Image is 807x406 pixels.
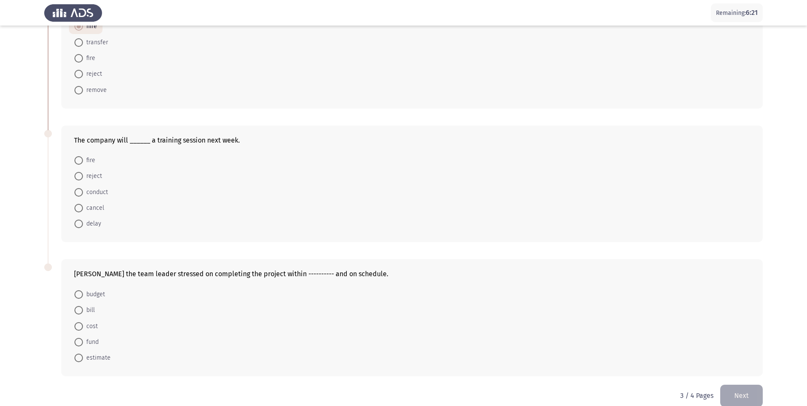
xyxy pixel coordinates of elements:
[83,85,107,95] span: remove
[83,187,108,197] span: conduct
[83,37,108,48] span: transfer
[680,392,713,400] p: 3 / 4 Pages
[716,8,758,18] p: Remaining:
[83,69,102,79] span: reject
[83,305,95,315] span: bill
[74,136,750,144] div: The company will ______ a training session next week.
[83,353,111,363] span: estimate
[83,21,97,31] span: hire
[74,270,750,278] div: [PERSON_NAME] the team leader stressed on completing the project within ---------- and on schedule.
[746,9,758,17] span: 6:21
[83,337,99,347] span: fund
[83,289,105,300] span: budget
[83,53,95,63] span: fire
[83,219,101,229] span: delay
[83,203,104,213] span: cancel
[83,171,102,181] span: reject
[83,321,98,332] span: cost
[83,155,95,166] span: fire
[44,1,102,25] img: Assess Talent Management logo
